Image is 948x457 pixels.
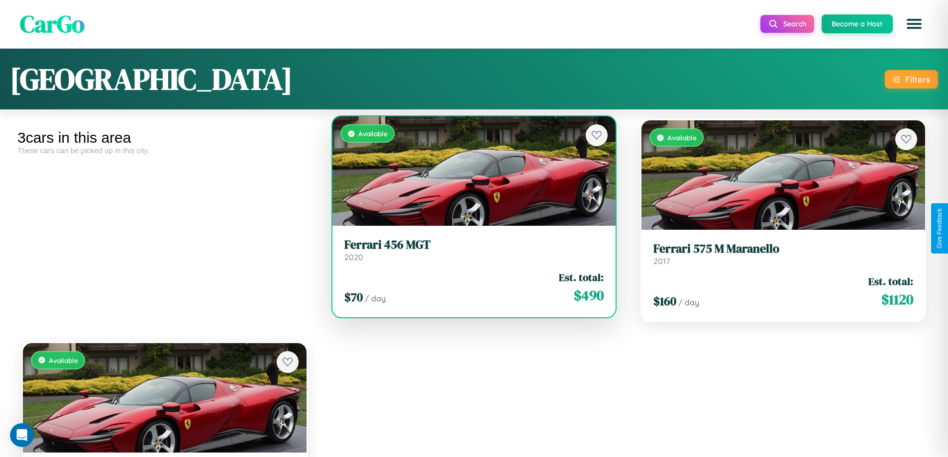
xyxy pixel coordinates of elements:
[344,238,604,252] h3: Ferrari 456 MGT
[344,289,363,305] span: $ 70
[760,15,814,33] button: Search
[868,274,913,288] span: Est. total:
[783,19,806,28] span: Search
[17,146,312,155] div: These cars can be picked up in this city.
[905,74,930,85] div: Filters
[822,14,893,33] button: Become a Host
[559,270,604,284] span: Est. total:
[344,252,363,262] span: 2020
[936,208,943,249] div: Give Feedback
[885,70,938,89] button: Filters
[653,242,913,256] h3: Ferrari 575 M Maranello
[574,285,604,305] span: $ 490
[365,293,386,303] span: / day
[653,293,676,309] span: $ 160
[653,242,913,266] a: Ferrari 575 M Maranello2017
[17,129,312,146] div: 3 cars in this area
[667,133,697,142] span: Available
[358,129,388,138] span: Available
[653,256,670,266] span: 2017
[10,423,34,447] iframe: Intercom live chat
[20,7,85,40] span: CarGo
[49,356,78,365] span: Available
[881,289,913,309] span: $ 1120
[900,10,928,38] button: Open menu
[344,238,604,262] a: Ferrari 456 MGT2020
[678,297,699,307] span: / day
[10,59,293,99] h1: [GEOGRAPHIC_DATA]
